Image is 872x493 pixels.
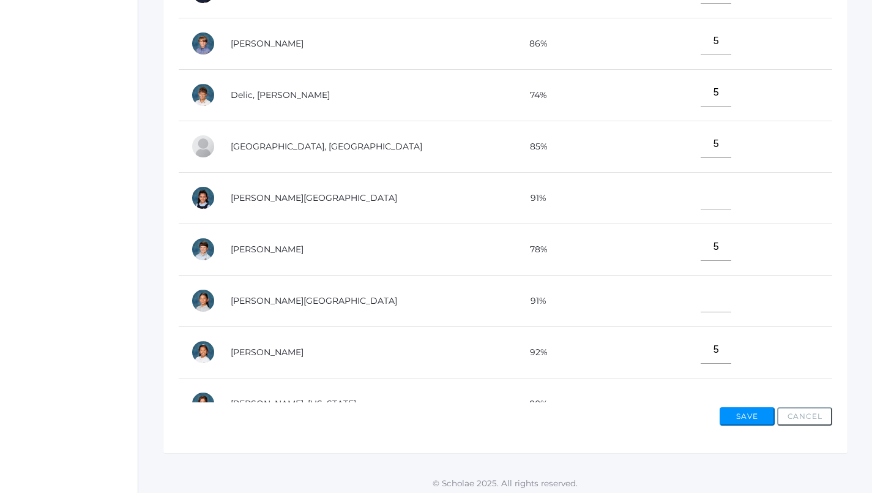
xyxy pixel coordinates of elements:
[777,407,832,426] button: Cancel
[191,134,215,159] div: Easton Ferris
[231,192,397,203] a: [PERSON_NAME][GEOGRAPHIC_DATA]
[191,31,215,56] div: Jack Crosby
[191,340,215,364] div: Lila Lau
[477,18,591,69] td: 86%
[231,347,304,358] a: [PERSON_NAME]
[191,186,215,210] div: Victoria Harutyunyan
[231,89,330,100] a: Delic, [PERSON_NAME]
[477,172,591,224] td: 91%
[231,38,304,49] a: [PERSON_NAME]
[138,477,872,489] p: © Scholae 2025. All rights reserved.
[231,295,397,306] a: [PERSON_NAME][GEOGRAPHIC_DATA]
[191,237,215,262] div: William Hibbard
[191,288,215,313] div: Sofia La Rosa
[191,83,215,107] div: Luka Delic
[191,391,215,416] div: Georgia Lee
[720,407,775,426] button: Save
[231,244,304,255] a: [PERSON_NAME]
[477,326,591,378] td: 92%
[231,398,356,409] a: [PERSON_NAME], [US_STATE]
[477,224,591,275] td: 78%
[477,275,591,326] td: 91%
[477,378,591,429] td: 80%
[477,69,591,121] td: 74%
[477,121,591,172] td: 85%
[231,141,422,152] a: [GEOGRAPHIC_DATA], [GEOGRAPHIC_DATA]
